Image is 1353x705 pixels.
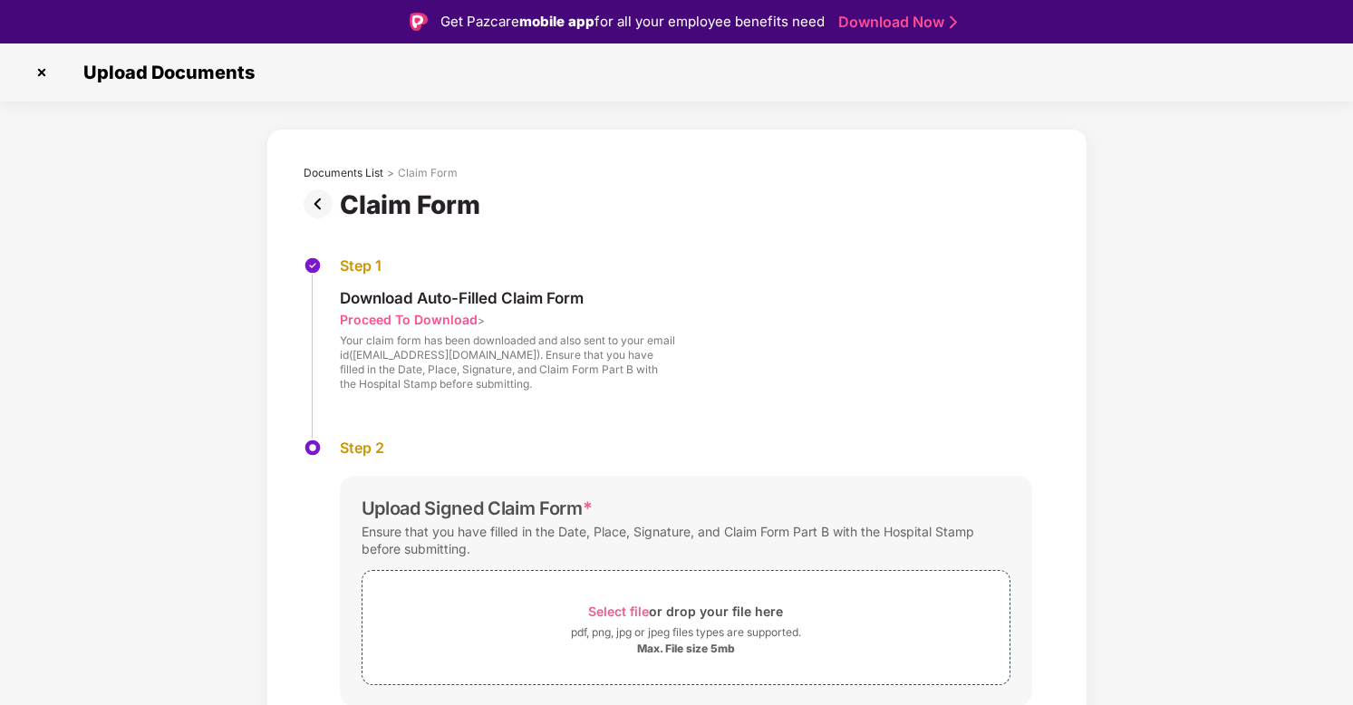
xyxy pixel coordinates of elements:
div: > [387,166,394,180]
div: Step 2 [340,439,1032,458]
span: Select file [588,604,649,619]
img: svg+xml;base64,PHN2ZyBpZD0iU3RlcC1BY3RpdmUtMzJ4MzIiIHhtbG5zPSJodHRwOi8vd3d3LnczLm9yZy8yMDAwL3N2Zy... [304,439,322,457]
div: Upload Signed Claim Form [362,497,593,519]
a: Download Now [838,13,952,32]
span: Upload Documents [65,62,264,83]
img: svg+xml;base64,PHN2ZyBpZD0iUHJldi0zMngzMiIgeG1sbnM9Imh0dHA6Ly93d3cudzMub3JnLzIwMDAvc3ZnIiB3aWR0aD... [304,189,340,218]
div: Download Auto-Filled Claim Form [340,288,675,308]
div: or drop your file here [588,599,783,623]
div: Documents List [304,166,383,180]
div: Max. File size 5mb [637,642,735,656]
div: Your claim form has been downloaded and also sent to your email id([EMAIL_ADDRESS][DOMAIN_NAME]).... [340,333,675,391]
img: Stroke [950,13,957,32]
div: Proceed To Download [340,311,478,328]
div: pdf, png, jpg or jpeg files types are supported. [571,623,801,642]
span: Select fileor drop your file herepdf, png, jpg or jpeg files types are supported.Max. File size 5mb [362,584,1010,671]
div: Claim Form [340,189,488,220]
img: svg+xml;base64,PHN2ZyBpZD0iU3RlcC1Eb25lLTMyeDMyIiB4bWxucz0iaHR0cDovL3d3dy53My5vcmcvMjAwMC9zdmciIH... [304,256,322,275]
span: > [478,314,485,327]
div: Get Pazcare for all your employee benefits need [440,11,825,33]
div: Step 1 [340,256,675,275]
div: Ensure that you have filled in the Date, Place, Signature, and Claim Form Part B with the Hospita... [362,519,1010,561]
img: svg+xml;base64,PHN2ZyBpZD0iQ3Jvc3MtMzJ4MzIiIHhtbG5zPSJodHRwOi8vd3d3LnczLm9yZy8yMDAwL3N2ZyIgd2lkdG... [27,58,56,87]
img: Logo [410,13,428,31]
strong: mobile app [519,13,594,30]
div: Claim Form [398,166,458,180]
